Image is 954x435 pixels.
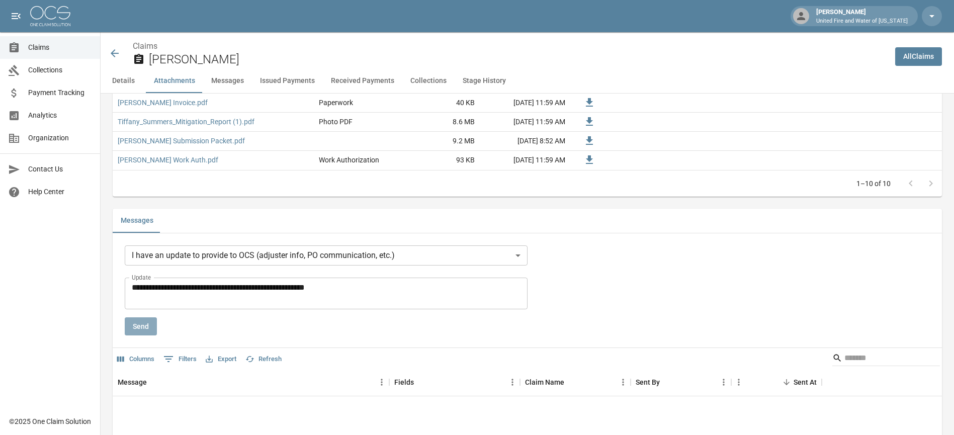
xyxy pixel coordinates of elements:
div: Photo PDF [319,117,353,127]
div: [PERSON_NAME] [812,7,912,25]
button: Export [203,352,239,367]
label: Update [132,273,151,282]
button: Menu [716,375,731,390]
button: Select columns [115,352,157,367]
img: ocs-logo-white-transparent.png [30,6,70,26]
button: Messages [113,209,161,233]
div: 40 KB [404,94,480,113]
div: Message [113,368,389,396]
p: 1–10 of 10 [856,179,891,189]
button: Messages [203,69,252,93]
span: Collections [28,65,92,75]
button: Menu [731,375,746,390]
button: Menu [616,375,631,390]
button: Issued Payments [252,69,323,93]
div: 8.6 MB [404,113,480,132]
a: AllClaims [895,47,942,66]
div: Paperwork [319,98,353,108]
div: 93 KB [404,151,480,170]
span: Organization [28,133,92,143]
a: [PERSON_NAME] Work Auth.pdf [118,155,218,165]
button: Refresh [243,352,284,367]
div: Fields [389,368,520,396]
button: Attachments [146,69,203,93]
div: © 2025 One Claim Solution [9,416,91,426]
span: Help Center [28,187,92,197]
div: [DATE] 11:59 AM [480,113,570,132]
div: Sent At [794,368,817,396]
p: United Fire and Water of [US_STATE] [816,17,908,26]
button: Sort [660,375,674,389]
a: Claims [133,41,157,51]
button: Sort [564,375,578,389]
div: Sent At [731,368,822,396]
button: Sort [147,375,161,389]
div: [DATE] 8:52 AM [480,132,570,151]
button: Send [125,317,157,336]
div: Fields [394,368,414,396]
nav: breadcrumb [133,40,887,52]
span: Contact Us [28,164,92,175]
button: Collections [402,69,455,93]
a: Tiffany_Summers_Mitigation_Report (1).pdf [118,117,254,127]
div: 9.2 MB [404,132,480,151]
span: Claims [28,42,92,53]
button: Show filters [161,351,199,367]
span: Payment Tracking [28,88,92,98]
button: Stage History [455,69,514,93]
div: Claim Name [525,368,564,396]
a: [PERSON_NAME] Submission Packet.pdf [118,136,245,146]
div: Sent By [631,368,731,396]
button: Menu [374,375,389,390]
button: Sort [414,375,428,389]
div: Message [118,368,147,396]
span: Analytics [28,110,92,121]
div: anchor tabs [101,69,954,93]
div: I have an update to provide to OCS (adjuster info, PO communication, etc.) [125,245,528,266]
button: Details [101,69,146,93]
h2: [PERSON_NAME] [149,52,887,67]
button: open drawer [6,6,26,26]
div: related-list tabs [113,209,942,233]
button: Sort [779,375,794,389]
div: Work Authorization [319,155,379,165]
button: Menu [505,375,520,390]
div: Sent By [636,368,660,396]
div: Claim Name [520,368,631,396]
div: [DATE] 11:59 AM [480,94,570,113]
div: [DATE] 11:59 AM [480,151,570,170]
a: [PERSON_NAME] Invoice.pdf [118,98,208,108]
div: Search [832,350,940,368]
button: Received Payments [323,69,402,93]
